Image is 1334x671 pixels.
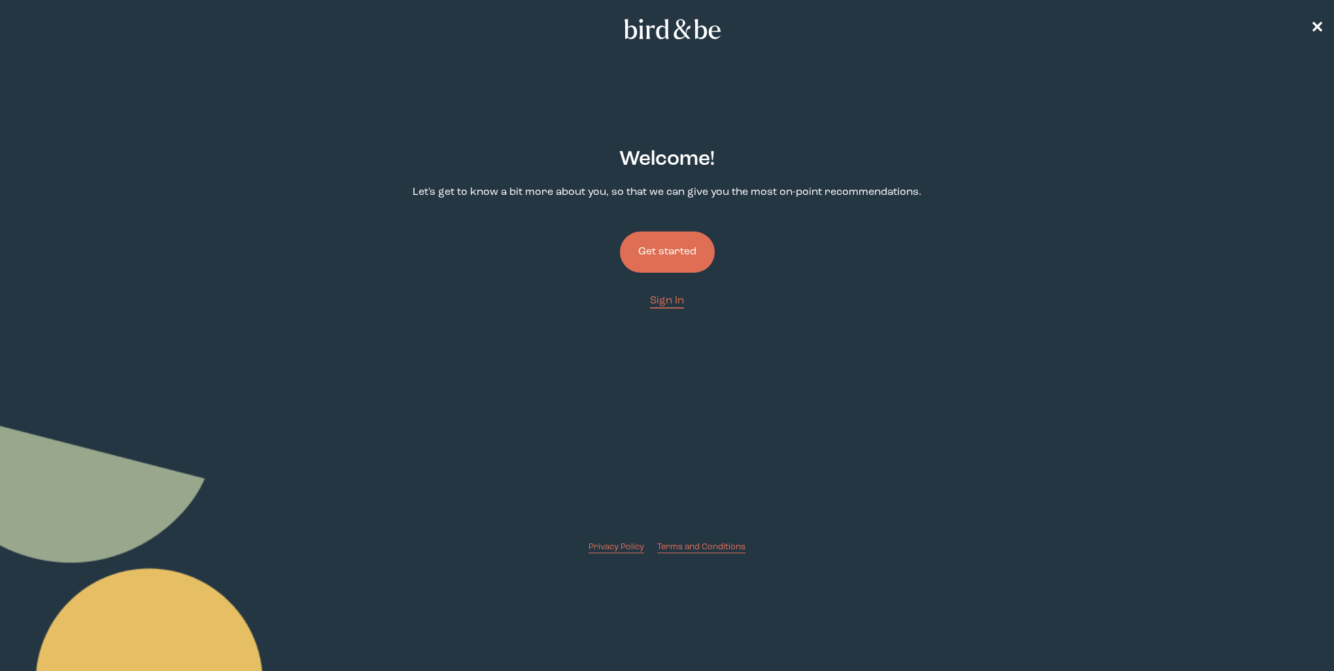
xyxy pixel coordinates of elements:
a: Terms and Conditions [657,541,745,553]
span: Sign In [650,296,684,306]
h2: Welcome ! [619,145,715,175]
span: Terms and Conditions [657,543,745,551]
a: ✕ [1310,18,1324,41]
a: Sign In [650,294,684,309]
span: ✕ [1310,21,1324,37]
button: Get started [620,232,715,273]
p: Let's get to know a bit more about you, so that we can give you the most on-point recommendations. [413,185,921,200]
a: Privacy Policy [589,541,644,553]
a: Get started [620,211,715,294]
iframe: Gorgias live chat messenger [1269,610,1321,658]
span: Privacy Policy [589,543,644,551]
